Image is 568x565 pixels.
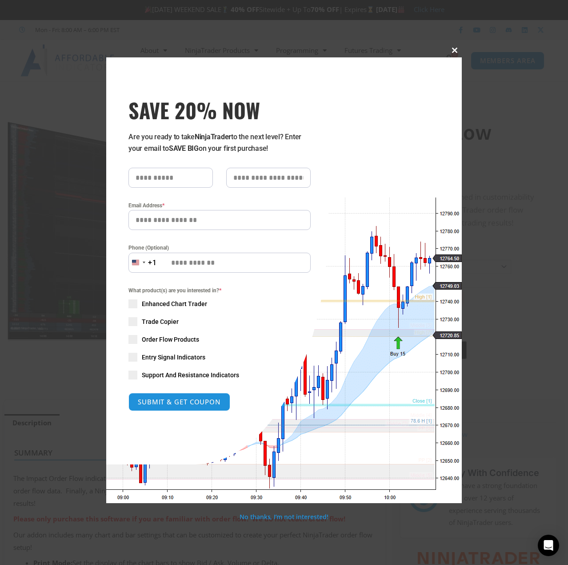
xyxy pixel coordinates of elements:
span: Support And Resistance Indicators [142,371,239,379]
span: What product(s) are you interested in? [128,286,311,295]
button: Selected country [128,253,157,273]
label: Support And Resistance Indicators [128,371,311,379]
span: Enhanced Chart Trader [142,299,207,308]
p: Are you ready to take to the next level? Enter your email to on your first purchase! [128,131,311,154]
strong: SAVE BIG [169,144,199,153]
div: +1 [148,257,157,269]
span: Entry Signal Indicators [142,353,205,362]
a: No thanks, I’m not interested! [240,513,328,521]
span: SAVE 20% NOW [128,97,311,122]
span: Order Flow Products [142,335,199,344]
label: Enhanced Chart Trader [128,299,311,308]
button: SUBMIT & GET COUPON [128,393,230,411]
div: Open Intercom Messenger [538,535,559,556]
label: Trade Copier [128,317,311,326]
label: Phone (Optional) [128,243,311,252]
label: Entry Signal Indicators [128,353,311,362]
span: Trade Copier [142,317,179,326]
strong: NinjaTrader [195,133,231,141]
label: Email Address [128,201,311,210]
label: Order Flow Products [128,335,311,344]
